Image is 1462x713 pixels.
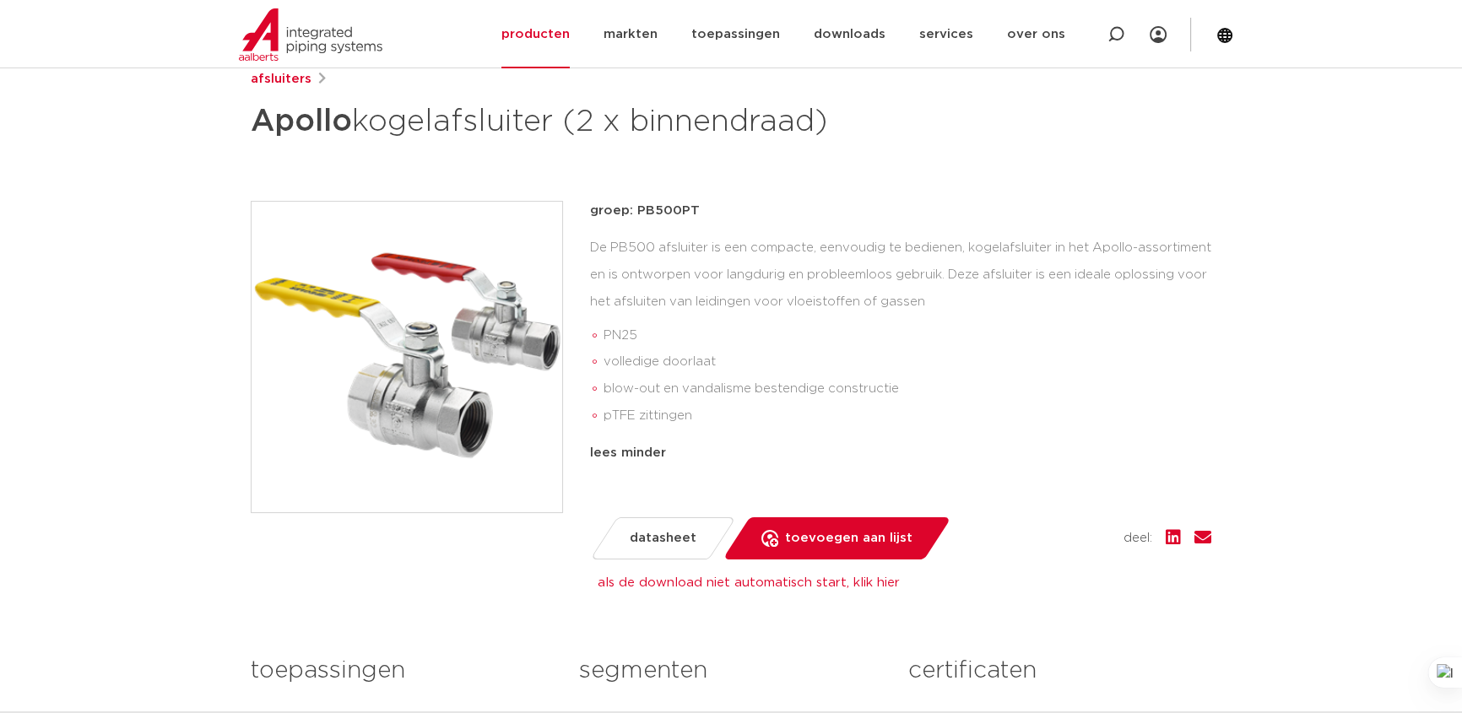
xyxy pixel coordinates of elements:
[1124,528,1152,548] span: deel:
[604,402,1211,429] li: pTFE zittingen
[579,654,882,688] h3: segmenten
[604,348,1211,375] li: volledige doorlaat
[590,235,1211,436] div: De PB500 afsluiter is een compacte, eenvoudig te bedienen, kogelafsluiter in het Apollo-assortime...
[785,525,912,552] span: toevoegen aan lijst
[590,201,1211,221] p: groep: PB500PT
[604,322,1211,349] li: PN25
[252,202,562,512] img: Product Image for Apollo kogelafsluiter (2 x binnendraad)
[598,576,900,589] a: als de download niet automatisch start, klik hier
[908,654,1211,688] h3: certificaten
[630,525,696,552] span: datasheet
[251,654,554,688] h3: toepassingen
[590,517,736,559] a: datasheet
[251,106,352,137] strong: Apollo
[251,96,885,147] h1: kogelafsluiter (2 x binnendraad)
[590,443,1211,463] div: lees minder
[251,69,311,89] a: afsluiters
[604,375,1211,402] li: blow-out en vandalisme bestendige constructie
